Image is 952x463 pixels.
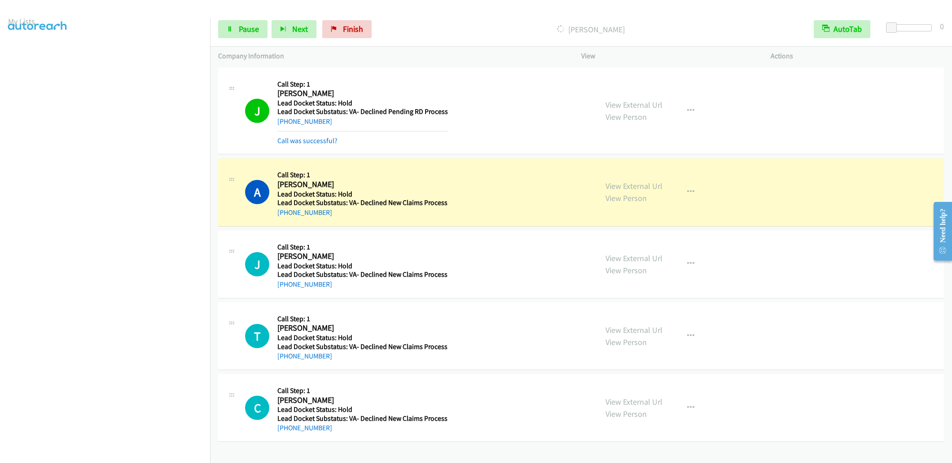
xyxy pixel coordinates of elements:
a: View Person [605,193,647,203]
div: The call is yet to be attempted [245,252,269,276]
a: My Lists [8,16,35,26]
div: 0 [940,20,944,32]
iframe: Resource Center [926,196,952,267]
h5: Lead Docket Status: Hold [277,99,448,108]
a: Pause [218,20,268,38]
button: Next [272,20,316,38]
h1: J [245,99,269,123]
a: View External Url [605,253,662,263]
div: The call is yet to be attempted [245,324,269,348]
h1: C [245,396,269,420]
p: [PERSON_NAME] [384,23,798,35]
a: Finish [322,20,372,38]
p: Company Information [218,51,565,61]
h5: Lead Docket Status: Hold [277,190,447,199]
h5: Lead Docket Substatus: VA- Declined New Claims Process [277,270,447,279]
h5: Call Step: 1 [277,80,448,89]
a: [PHONE_NUMBER] [277,352,332,360]
h5: Lead Docket Status: Hold [277,333,447,342]
h2: [PERSON_NAME] [277,251,444,262]
a: [PHONE_NUMBER] [277,424,332,432]
h5: Call Step: 1 [277,386,447,395]
a: View External Url [605,325,662,335]
p: View [581,51,755,61]
span: Next [292,24,308,34]
p: Actions [771,51,944,61]
a: [PHONE_NUMBER] [277,208,332,217]
a: View External Url [605,100,662,110]
a: View External Url [605,397,662,407]
h5: Lead Docket Substatus: VA- Declined Pending RD Process [277,107,448,116]
h5: Call Step: 1 [277,243,447,252]
h5: Lead Docket Status: Hold [277,262,447,271]
h5: Lead Docket Substatus: VA- Declined New Claims Process [277,414,447,423]
a: View Person [605,337,647,347]
h1: T [245,324,269,348]
h5: Call Step: 1 [277,170,447,179]
h2: [PERSON_NAME] [277,323,444,333]
a: [PHONE_NUMBER] [277,280,332,288]
h5: Lead Docket Status: Hold [277,405,447,414]
h5: Lead Docket Substatus: VA- Declined New Claims Process [277,342,447,351]
h1: A [245,180,269,204]
h2: [PERSON_NAME] [277,88,444,99]
span: Finish [343,24,363,34]
a: View Person [605,265,647,275]
h1: J [245,252,269,276]
h2: [PERSON_NAME] [277,179,444,190]
div: Delay between calls (in seconds) [891,24,932,31]
a: View Person [605,112,647,122]
div: The call is yet to be attempted [245,396,269,420]
a: [PHONE_NUMBER] [277,117,332,126]
h2: [PERSON_NAME] [277,395,444,406]
a: View Person [605,409,647,419]
a: Call was successful? [277,136,338,145]
iframe: Dialpad [8,35,210,462]
h5: Lead Docket Substatus: VA- Declined New Claims Process [277,198,447,207]
h5: Call Step: 1 [277,314,447,323]
span: Pause [239,24,259,34]
a: View External Url [605,181,662,191]
button: AutoTab [814,20,870,38]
